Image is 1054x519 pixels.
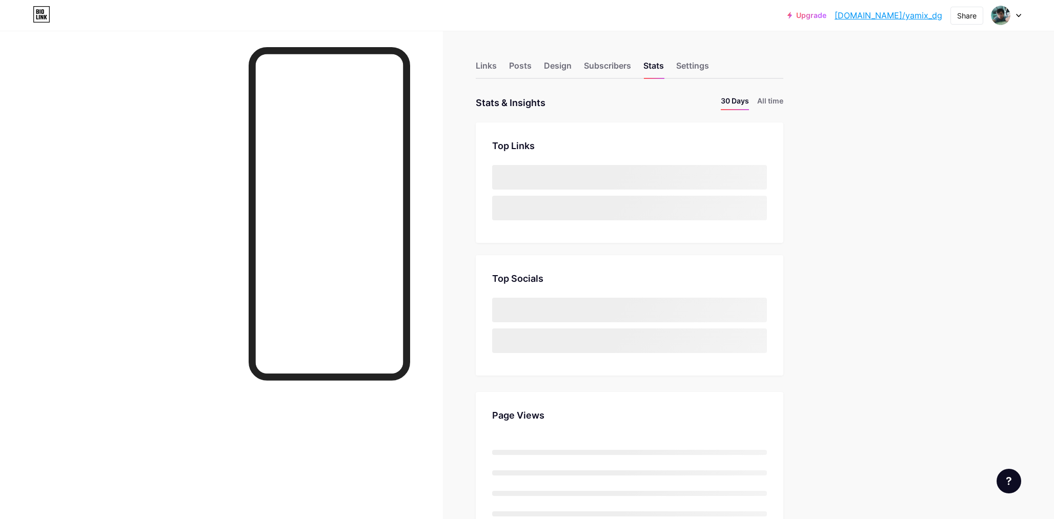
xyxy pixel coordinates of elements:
a: Upgrade [787,11,826,19]
div: Page Views [492,408,767,422]
img: yamix_dg [991,6,1010,25]
div: Top Links [492,139,767,153]
div: Stats & Insights [476,95,545,110]
div: Design [544,59,572,78]
div: Share [957,10,977,21]
a: [DOMAIN_NAME]/yamix_dg [835,9,942,22]
div: Links [476,59,497,78]
div: Top Socials [492,272,767,285]
div: Stats [643,59,664,78]
li: 30 Days [721,95,749,110]
div: Subscribers [584,59,631,78]
div: Posts [509,59,532,78]
li: All time [757,95,783,110]
div: Settings [676,59,709,78]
